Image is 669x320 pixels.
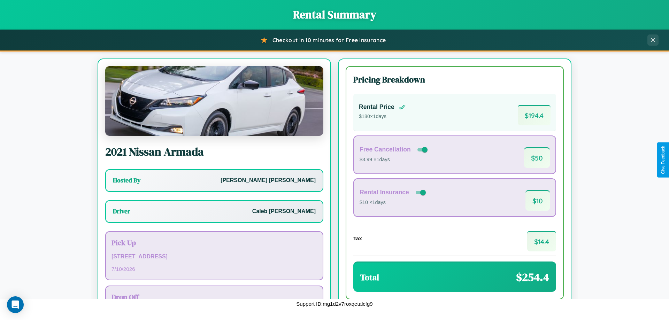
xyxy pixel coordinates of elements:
p: Support ID: mg1d2v7roxqetalcfg9 [296,299,372,309]
span: $ 14.4 [527,231,556,251]
h1: Rental Summary [7,7,662,22]
h4: Free Cancellation [360,146,411,153]
h3: Pick Up [111,237,317,248]
h3: Total [360,272,379,283]
span: $ 50 [524,147,550,168]
p: Caleb [PERSON_NAME] [252,206,316,217]
h3: Hosted By [113,176,140,185]
h4: Rental Price [359,103,394,111]
span: $ 194.4 [518,105,551,125]
h2: 2021 Nissan Armada [105,144,323,159]
p: $3.99 × 1 days [360,155,429,164]
div: Open Intercom Messenger [7,296,24,313]
h3: Pricing Breakdown [353,74,556,85]
p: [PERSON_NAME] [PERSON_NAME] [221,175,316,186]
h4: Tax [353,235,362,241]
img: Nissan Armada [105,66,323,136]
p: 7 / 10 / 2026 [111,264,317,274]
p: [STREET_ADDRESS] [111,252,317,262]
span: Checkout in 10 minutes for Free Insurance [272,37,386,44]
p: $10 × 1 days [360,198,427,207]
h3: Drop Off [111,292,317,302]
div: Give Feedback [661,146,666,174]
h4: Rental Insurance [360,189,409,196]
h3: Driver [113,207,130,216]
span: $ 254.4 [516,270,549,285]
span: $ 10 [525,190,550,211]
p: $ 180 × 1 days [359,112,406,121]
